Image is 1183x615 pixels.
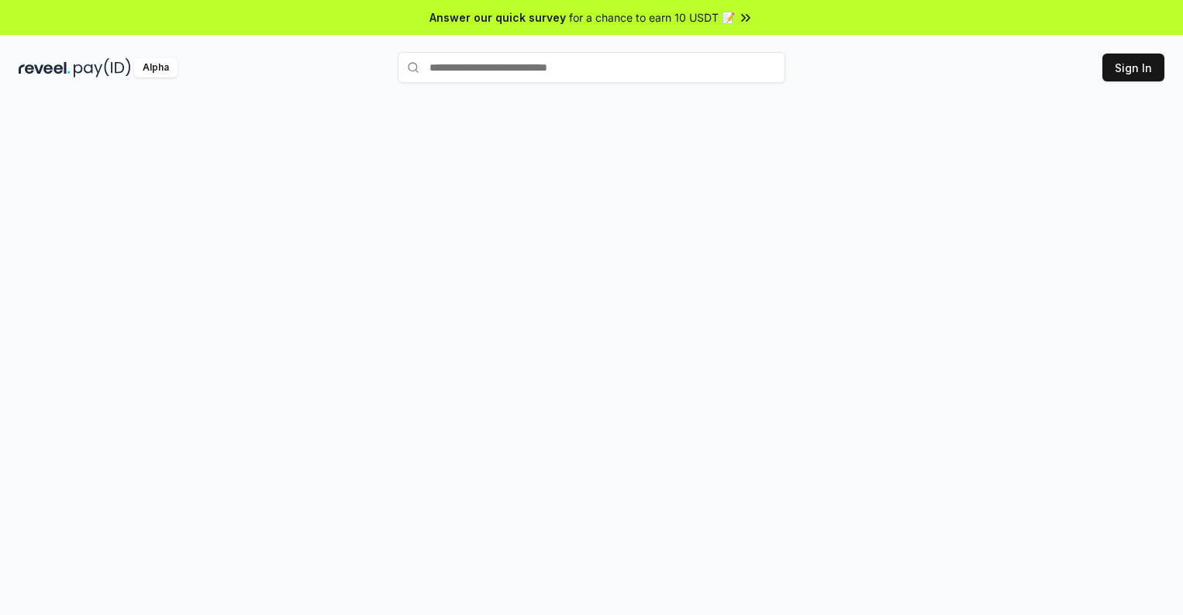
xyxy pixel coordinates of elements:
[569,9,735,26] span: for a chance to earn 10 USDT 📝
[74,58,131,78] img: pay_id
[134,58,178,78] div: Alpha
[1102,54,1164,81] button: Sign In
[429,9,566,26] span: Answer our quick survey
[19,58,71,78] img: reveel_dark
